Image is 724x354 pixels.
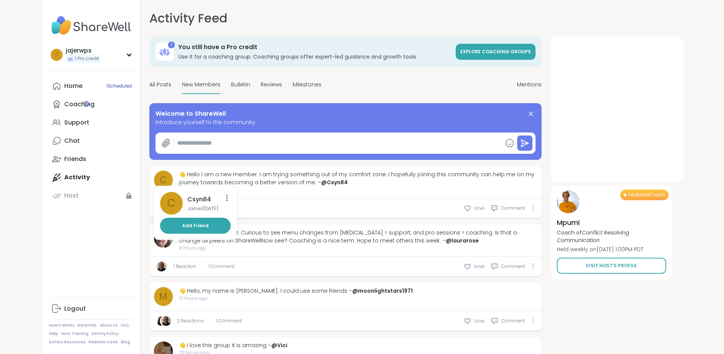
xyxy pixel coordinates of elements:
a: About Us [100,323,118,328]
span: Explore Coaching Groups [460,48,531,55]
span: Csyn84 [187,195,211,204]
span: Welcome to ShareWell [155,109,226,118]
a: Chat [49,132,134,150]
a: How It Works [49,323,74,328]
span: All Posts [149,81,171,89]
div: 👋 Hello I am a new member. I am trying something out of my comfort zone. I hopefully joining this... [179,171,537,187]
h3: You still have a Pro credit [178,43,451,51]
button: Add Friend [160,218,231,234]
a: @Vici [271,341,287,349]
a: Host Training [61,331,89,336]
img: JonathanT [161,316,171,326]
span: Comment [501,263,525,270]
i: Conflict Resolving Communication [557,229,629,244]
div: Host [64,191,79,200]
span: Featured Coach [629,192,665,198]
a: Redeem Code [89,340,118,345]
span: Love [474,263,485,270]
h3: Use it for a coaching group. Coaching groups offer expert-led guidance and growth tools. [178,53,451,61]
div: 👋 I love this group it is amazing – [179,341,287,349]
a: 1 Reaction [174,263,196,270]
a: CCsyn84Joined[DATE] [160,192,219,215]
span: 8 hours ago [179,245,537,252]
span: Comment [501,317,525,324]
a: Logout [49,300,134,318]
div: 👋 Hello, my name is [PERSON_NAME]. I could use some friends – [179,287,413,295]
a: Blog [121,340,130,345]
a: FAQ [121,323,129,328]
span: Bulletin [231,81,250,89]
div: Chat [64,137,80,145]
span: 1 Scheduled [106,83,132,89]
a: Help [49,331,58,336]
a: Host [49,187,134,205]
a: Friends [49,150,134,168]
div: Logout [64,305,86,313]
span: Comment [501,205,525,212]
a: @laurarose [446,237,479,244]
span: Mentions [517,81,542,89]
a: @moonlightstars1971 [352,287,413,295]
p: Coach of [557,229,666,244]
span: C [160,173,167,187]
span: Love [474,317,485,324]
div: 1 [168,41,175,48]
img: Mpumi [557,190,580,213]
a: Referrals [78,323,97,328]
a: Explore Coaching Groups [456,44,535,60]
a: Coaching [49,95,134,113]
a: m [154,287,173,306]
a: Support [49,113,134,132]
h4: Mpumi [557,218,666,227]
a: Visit Host’s Profile [557,258,666,274]
span: Reviews [261,81,282,89]
span: m [159,290,167,303]
a: 2 Reactions [177,317,204,324]
a: Safety Policy [92,331,119,336]
a: Home1Scheduled [49,77,134,95]
div: Support [64,118,89,127]
div: 👋 I'm a new member. Curious to see menu changes from [MEDICAL_DATA] > support, and pro sessions >... [179,229,537,245]
div: jajerwps [66,46,100,55]
a: Safety Resources [49,340,86,345]
span: 10 hours ago [179,295,413,302]
p: Held weekly on [DATE] 1:00PM PDT [557,246,666,253]
span: Add Friend [182,222,209,229]
h1: Activity Feed [149,9,227,27]
span: Visit Host’s Profile [586,262,637,269]
a: C [154,171,173,190]
span: 1 Pro credit [75,56,99,62]
img: ShareWell Nav Logo [49,12,134,39]
span: Joined [DATE] [187,206,219,212]
span: 1 hour ago [179,187,537,193]
span: New Members [182,81,220,89]
div: Coaching [64,100,95,108]
span: Introduce yourself to the community. [155,118,535,126]
span: j [55,50,58,60]
img: JonathanT [157,262,166,271]
div: Friends [64,155,86,163]
span: C [167,195,175,211]
img: laurarose [154,229,173,248]
span: 1 Comment [216,317,242,324]
div: Home [64,82,82,90]
img: cececheng [157,316,166,326]
span: 1 Comment [209,263,234,270]
span: Milestones [293,81,322,89]
span: Love [474,205,485,212]
a: @Csyn84 [321,179,348,186]
iframe: Spotlight [83,101,89,107]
